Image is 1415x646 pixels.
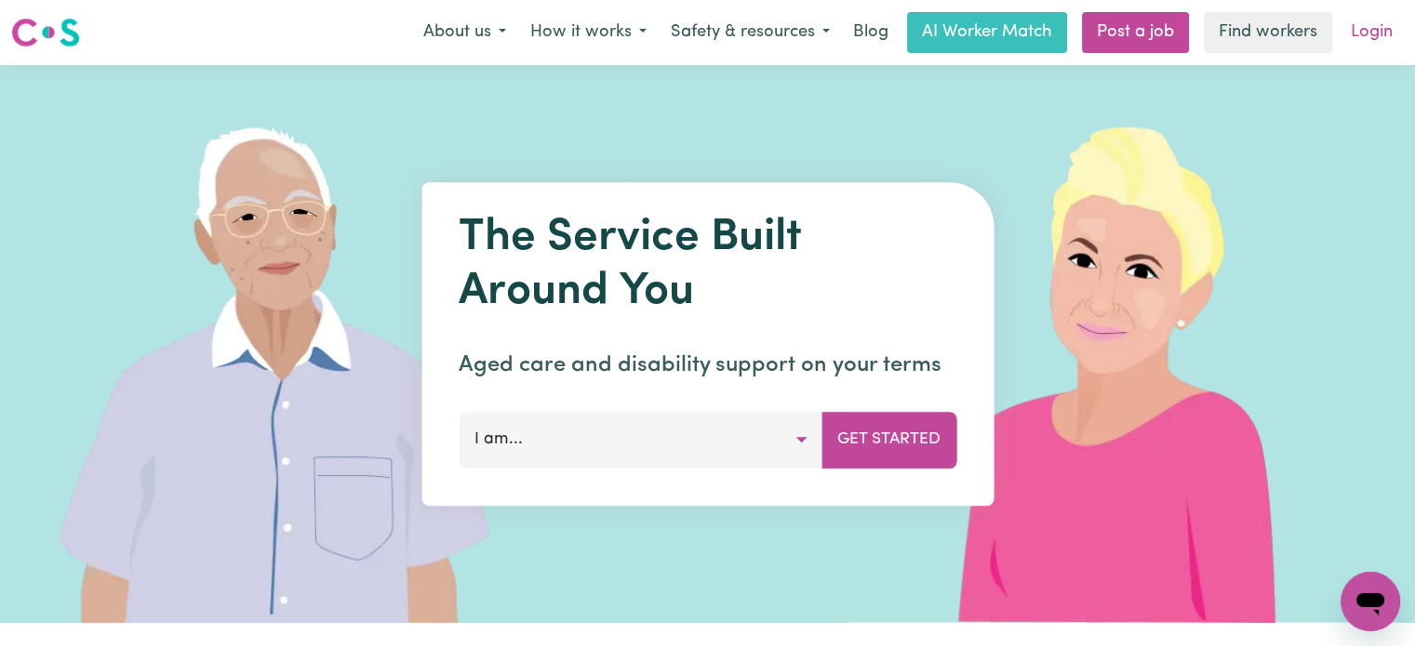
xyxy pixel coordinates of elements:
[1340,12,1404,53] a: Login
[411,13,518,52] button: About us
[518,13,659,52] button: How it works
[1082,12,1189,53] a: Post a job
[842,12,900,53] a: Blog
[1341,572,1400,631] iframe: Button to launch messaging window
[459,212,956,319] h1: The Service Built Around You
[459,349,956,382] p: Aged care and disability support on your terms
[11,11,80,54] a: Careseekers logo
[907,12,1067,53] a: AI Worker Match
[459,412,822,468] button: I am...
[821,412,956,468] button: Get Started
[659,13,842,52] button: Safety & resources
[11,16,80,49] img: Careseekers logo
[1204,12,1332,53] a: Find workers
